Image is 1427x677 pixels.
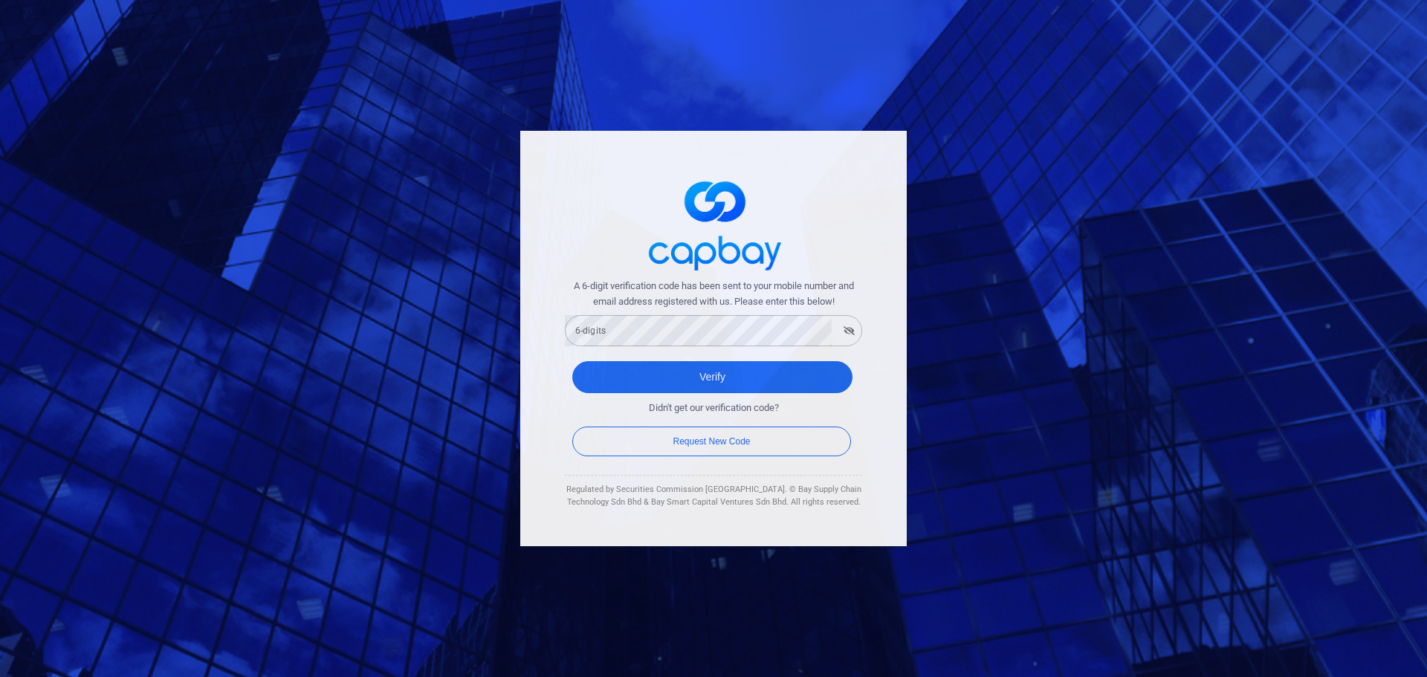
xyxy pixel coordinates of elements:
button: Verify [572,361,852,393]
span: Didn't get our verification code? [649,401,779,416]
button: Request New Code [572,427,851,456]
span: A 6-digit verification code has been sent to your mobile number and email address registered with... [565,279,862,310]
img: logo [639,168,788,279]
div: Regulated by Securities Commission [GEOGRAPHIC_DATA]. © Bay Supply Chain Technology Sdn Bhd & Bay... [565,483,862,509]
